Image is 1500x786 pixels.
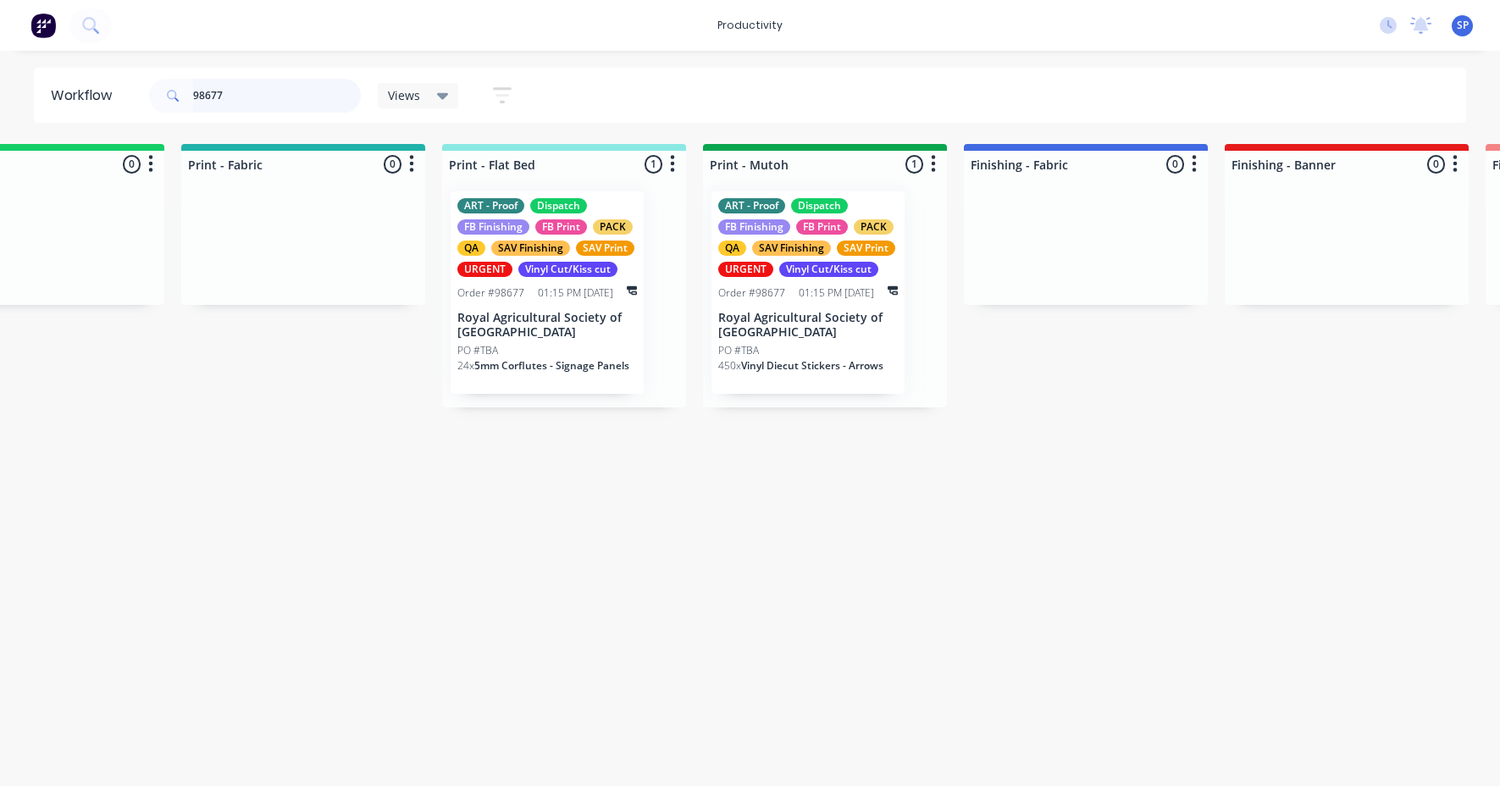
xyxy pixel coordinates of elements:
div: FB Print [535,219,587,235]
span: 5mm Corflutes - Signage Panels [474,358,629,373]
img: Factory [30,13,56,38]
span: Vinyl Diecut Stickers - Arrows [741,358,883,373]
div: Workflow [51,86,120,106]
div: productivity [709,13,791,38]
span: 24 x [457,358,474,373]
div: 01:15 PM [DATE] [799,285,874,301]
div: Dispatch [791,198,848,213]
div: SAV Finishing [752,241,831,256]
span: Views [388,86,420,104]
div: Vinyl Cut/Kiss cut [779,262,878,277]
div: FB Finishing [457,219,529,235]
div: Dispatch [530,198,587,213]
p: Royal Agricultural Society of [GEOGRAPHIC_DATA] [457,311,637,340]
div: FB Print [796,219,848,235]
div: QA [718,241,746,256]
p: PO #TBA [718,343,759,358]
div: Order #98677 [718,285,785,301]
p: Royal Agricultural Society of [GEOGRAPHIC_DATA] [718,311,898,340]
div: ART - ProofDispatchFB FinishingFB PrintPACKQASAV FinishingSAV PrintURGENTVinyl Cut/Kiss cutOrder ... [451,191,644,394]
p: PO #TBA [457,343,498,358]
div: URGENT [457,262,512,277]
div: PACK [593,219,633,235]
div: QA [457,241,485,256]
div: SAV Print [837,241,895,256]
span: 450 x [718,358,741,373]
div: SAV Print [576,241,634,256]
div: 01:15 PM [DATE] [538,285,613,301]
span: SP [1457,18,1469,33]
div: FB Finishing [718,219,790,235]
div: Order #98677 [457,285,524,301]
input: Search for orders... [193,79,361,113]
div: SAV Finishing [491,241,570,256]
div: ART - Proof [718,198,785,213]
div: Vinyl Cut/Kiss cut [518,262,617,277]
div: PACK [854,219,894,235]
div: ART - ProofDispatchFB FinishingFB PrintPACKQASAV FinishingSAV PrintURGENTVinyl Cut/Kiss cutOrder ... [711,191,905,394]
div: URGENT [718,262,773,277]
div: ART - Proof [457,198,524,213]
